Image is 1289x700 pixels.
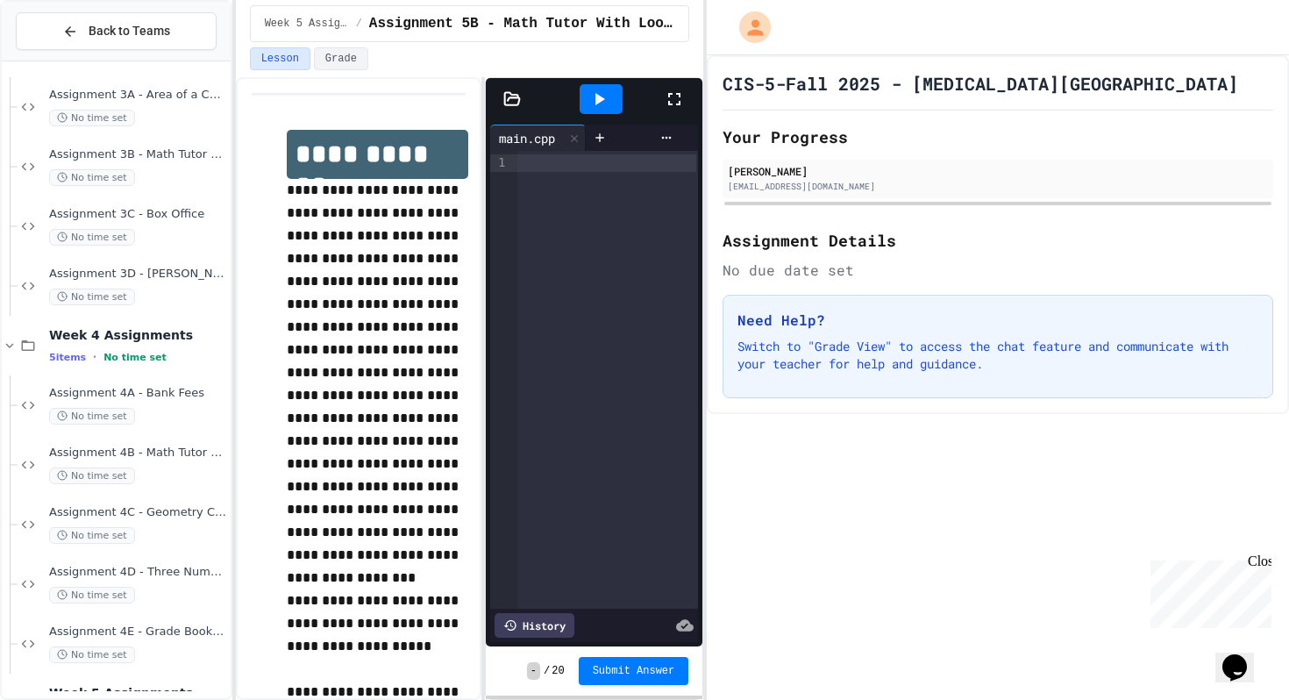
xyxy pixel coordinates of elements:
[103,352,167,363] span: No time set
[721,7,775,47] div: My Account
[89,22,170,40] span: Back to Teams
[728,180,1268,193] div: [EMAIL_ADDRESS][DOMAIN_NAME]
[49,229,135,246] span: No time set
[49,207,227,222] span: Assignment 3C - Box Office
[49,505,227,520] span: Assignment 4C - Geometry Calculator with Switch
[49,587,135,604] span: No time set
[49,327,227,343] span: Week 4 Assignments
[49,88,227,103] span: Assignment 3A - Area of a Cookie
[16,12,217,50] button: Back to Teams
[49,446,227,461] span: Assignment 4B - Math Tutor Part 2
[49,408,135,425] span: No time set
[49,527,135,544] span: No time set
[723,228,1273,253] h2: Assignment Details
[723,125,1273,149] h2: Your Progress
[265,17,349,31] span: Week 5 Assignments
[250,47,310,70] button: Lesson
[93,350,96,364] span: •
[369,13,674,34] span: Assignment 5B - Math Tutor With Loops and Switch
[49,646,135,663] span: No time set
[49,110,135,126] span: No time set
[737,338,1258,373] p: Switch to "Grade View" to access the chat feature and communicate with your teacher for help and ...
[49,352,86,363] span: 5 items
[49,169,135,186] span: No time set
[49,267,227,282] span: Assignment 3D - [PERSON_NAME]'s Pizza Palace and Simulated Dice
[49,289,135,305] span: No time set
[723,71,1238,96] h1: CIS-5-Fall 2025 - [MEDICAL_DATA][GEOGRAPHIC_DATA]
[314,47,368,70] button: Grade
[356,17,362,31] span: /
[7,7,121,111] div: Chat with us now!Close
[49,468,135,484] span: No time set
[1215,630,1271,682] iframe: chat widget
[49,565,227,580] span: Assignment 4D - Three Numbers in Order
[728,163,1268,179] div: [PERSON_NAME]
[1143,554,1271,628] iframe: chat widget
[723,260,1273,281] div: No due date set
[737,310,1258,331] h3: Need Help?
[49,386,227,401] span: Assignment 4A - Bank Fees
[49,147,227,162] span: Assignment 3B - Math Tutor Program
[49,625,227,639] span: Assignment 4E - Grade Book, Nested If Structures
